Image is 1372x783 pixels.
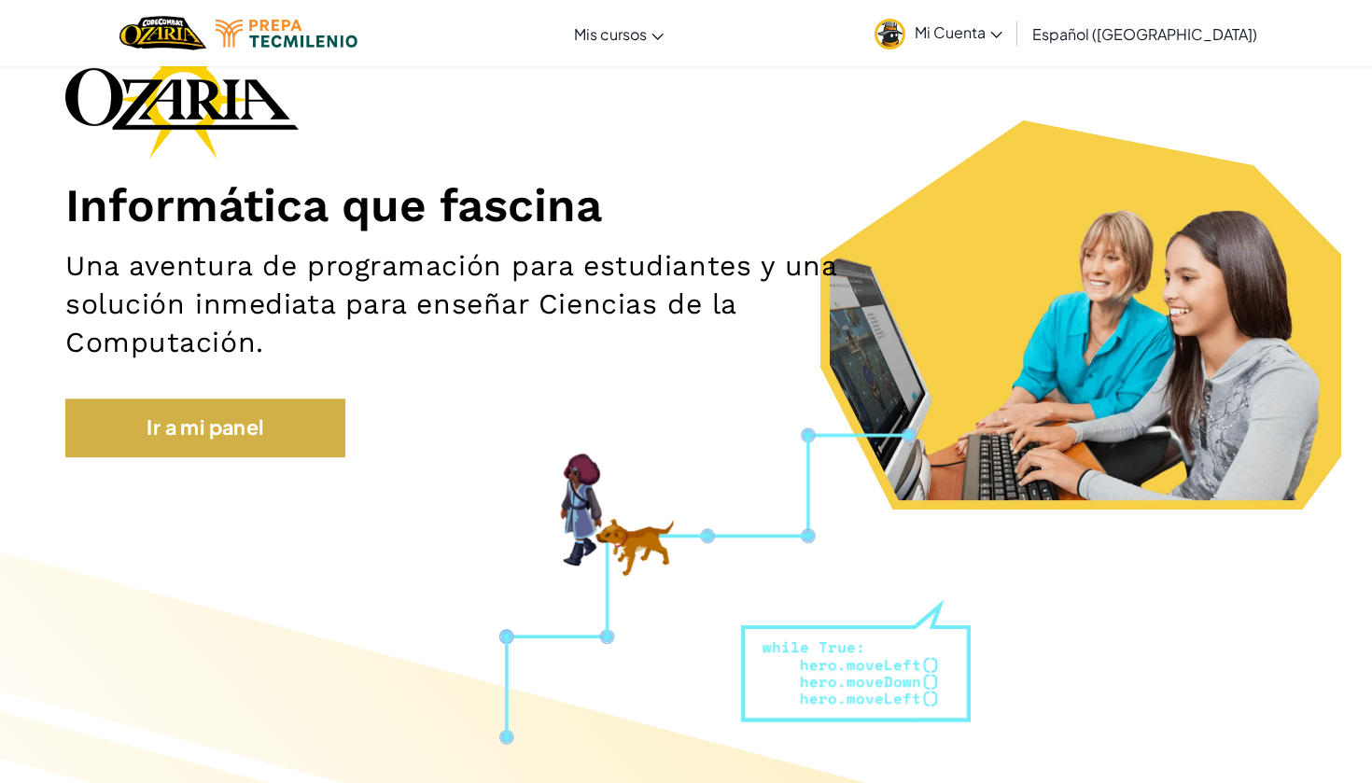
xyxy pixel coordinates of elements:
img: avatar [875,19,905,49]
a: Mi Cuenta [865,4,1012,63]
a: Español ([GEOGRAPHIC_DATA]) [1023,8,1267,59]
img: Home [119,14,206,52]
h2: Una aventura de programación para estudiantes y una solución inmediata para enseñar Ciencias de l... [65,247,897,362]
img: Tecmilenio logo [216,20,357,48]
a: Mis cursos [565,8,673,59]
span: Mi Cuenta [915,22,1002,42]
span: Español ([GEOGRAPHIC_DATA]) [1032,24,1257,44]
h1: Informática que fascina [65,177,1307,233]
a: Ir a mi panel [65,398,345,456]
a: Ozaria by CodeCombat logo [119,14,206,52]
span: Mis cursos [574,24,647,44]
img: Ozaria branding logo [65,39,299,159]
